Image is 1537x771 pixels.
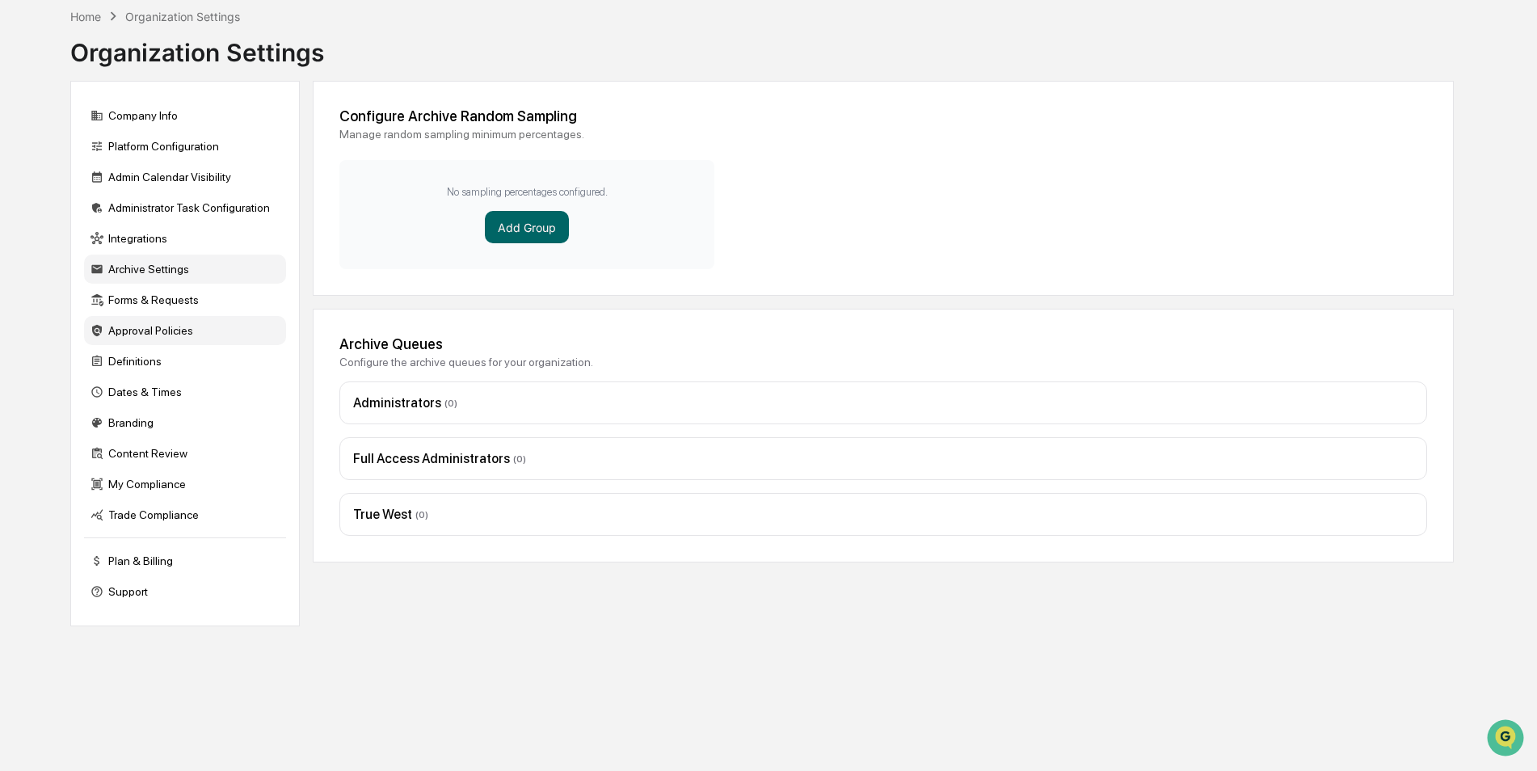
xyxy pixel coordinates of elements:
a: 🗄️Attestations [111,197,207,226]
div: We're available if you need us! [55,140,204,153]
div: Branding [84,408,286,437]
span: Data Lookup [32,234,102,251]
div: Company Info [84,101,286,130]
p: No sampling percentages configured. [447,186,608,198]
button: Start new chat [275,128,294,148]
div: 🔎 [16,236,29,249]
div: Administrator Task Configuration [84,193,286,222]
div: Platform Configuration [84,132,286,161]
div: Organization Settings [125,10,240,23]
a: 🔎Data Lookup [10,228,108,257]
div: Content Review [84,439,286,468]
span: ( 0 ) [513,453,526,465]
img: 1746055101610-c473b297-6a78-478c-a979-82029cc54cd1 [16,124,45,153]
button: Add Group [485,211,569,243]
span: Preclearance [32,204,104,220]
div: Approval Policies [84,316,286,345]
div: Organization Settings [70,25,324,67]
div: Support [84,577,286,606]
a: 🖐️Preclearance [10,197,111,226]
div: Trade Compliance [84,500,286,529]
div: 🗄️ [117,205,130,218]
span: ( 0 ) [415,509,428,520]
div: Definitions [84,347,286,376]
div: Home [70,10,101,23]
div: Start new chat [55,124,265,140]
div: Archive Queues [339,335,1427,352]
div: Configure the archive queues for your organization. [339,356,1427,369]
div: Dates & Times [84,377,286,407]
div: Forms & Requests [84,285,286,314]
div: Configure Archive Random Sampling [339,107,1427,124]
div: Integrations [84,224,286,253]
div: 🖐️ [16,205,29,218]
p: How can we help? [16,34,294,60]
span: Attestations [133,204,200,220]
div: Full Access Administrators [353,451,1413,466]
div: Administrators [353,395,1413,411]
iframe: Open customer support [1485,718,1529,761]
span: ( 0 ) [444,398,457,409]
a: Powered byPylon [114,273,196,286]
div: True West [353,507,1413,522]
span: Pylon [161,274,196,286]
div: Admin Calendar Visibility [84,162,286,192]
div: My Compliance [84,470,286,499]
div: Plan & Billing [84,546,286,575]
div: Archive Settings [84,255,286,284]
div: Manage random sampling minimum percentages. [339,128,1427,141]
